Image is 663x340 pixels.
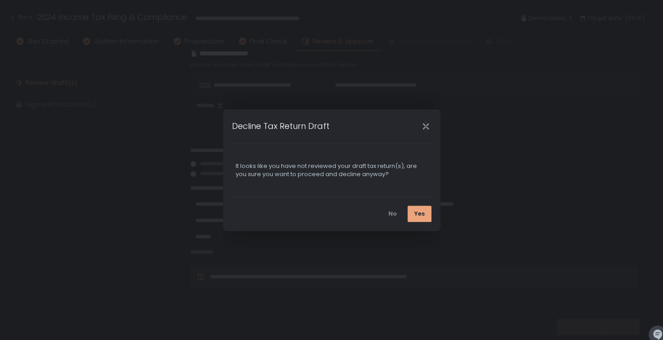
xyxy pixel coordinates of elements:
[236,162,428,178] div: It looks like you have not reviewed your draft tax return(s), are you sure you want to proceed an...
[414,210,425,218] div: Yes
[388,210,397,218] div: No
[407,206,431,222] button: Yes
[232,120,329,132] h1: Decline Tax Return Draft
[382,206,404,222] button: No
[411,121,440,132] div: Close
